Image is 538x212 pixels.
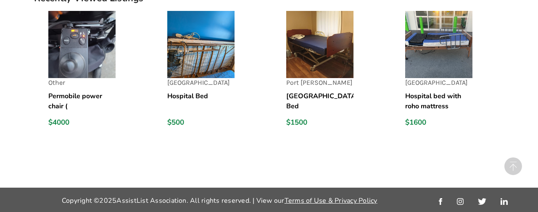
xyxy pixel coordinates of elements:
[48,11,154,141] a: listingOtherPermobile power chair ( [GEOGRAPHIC_DATA])$4000
[478,198,486,205] img: twitter_link
[48,118,116,127] div: $4000
[405,91,472,111] h5: Hospital bed with roho mattress
[405,118,472,127] div: $1600
[167,11,235,78] img: listing
[405,11,472,78] img: listing
[286,78,353,88] p: Port [PERSON_NAME]
[167,118,235,127] div: $500
[286,11,392,141] a: listingPort [PERSON_NAME][GEOGRAPHIC_DATA] Bed$1500
[286,11,353,78] img: listing
[48,91,116,111] h5: Permobile power chair ( [GEOGRAPHIC_DATA])
[501,198,508,205] img: linkedin_link
[405,78,472,88] p: [GEOGRAPHIC_DATA]
[439,198,442,205] img: facebook_link
[48,11,116,78] img: listing
[285,196,377,205] a: Terms of Use & Privacy Policy
[167,91,235,111] h5: Hospital Bed
[457,198,464,205] img: instagram_link
[405,11,511,141] a: listing[GEOGRAPHIC_DATA]Hospital bed with roho mattress$1600
[286,91,353,111] h5: [GEOGRAPHIC_DATA] Bed
[167,78,235,88] p: [GEOGRAPHIC_DATA]
[167,11,273,141] a: listing[GEOGRAPHIC_DATA]Hospital Bed$500
[48,78,116,88] p: Other
[286,118,353,127] div: $1500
